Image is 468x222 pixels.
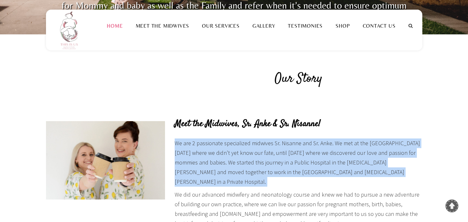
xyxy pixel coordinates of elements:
[175,70,422,88] h2: Our Story
[56,10,85,50] img: This is us practice
[445,200,458,212] a: To Top
[100,23,129,29] a: Home
[175,138,422,187] p: We are 2 passionate specialized midwives Sr. Nisanne and Sr. Anke. We met at the [GEOGRAPHIC_DATA...
[356,23,402,29] a: Contact Us
[246,23,282,29] a: Gallery
[175,118,321,130] strong: Meet the Midwives, Sr. Anke & Sr. Nisanne!
[329,23,356,29] a: Shop
[129,23,196,29] a: Meet the Midwives
[281,23,329,29] a: Testimonies
[196,23,246,29] a: Our Services
[46,121,165,200] img: 997DF1E5-05B3-46C1-AE5D-659CC829DC1B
